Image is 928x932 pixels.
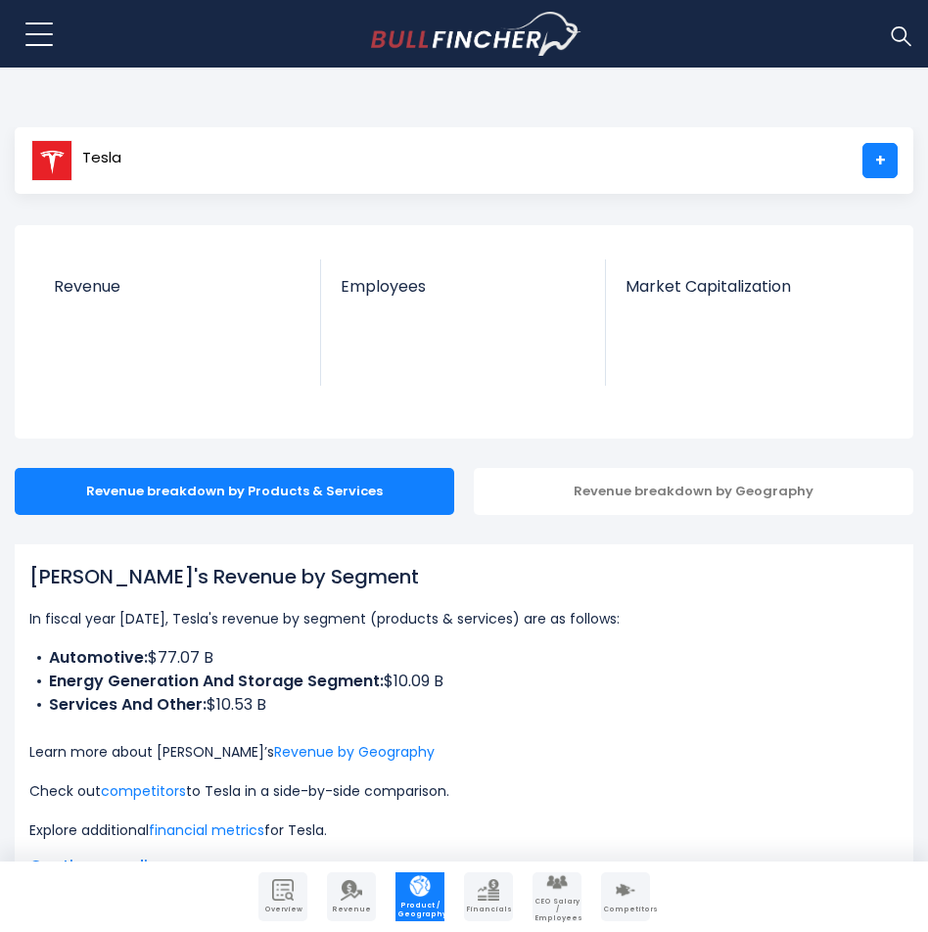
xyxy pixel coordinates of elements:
a: Tesla [30,143,122,178]
a: Company Revenue [327,872,376,921]
span: CEO Salary / Employees [534,898,580,922]
div: Revenue breakdown by Geography [474,468,913,515]
div: Revenue breakdown by Products & Services [15,468,454,515]
span: Market Capitalization [626,277,872,296]
img: bullfincher logo [371,12,581,57]
img: TSLA logo [31,140,72,181]
b: Services And Other: [49,693,207,716]
b: Energy Generation And Storage Segment: [49,670,384,692]
a: Go to homepage [371,12,581,57]
h1: [PERSON_NAME]'s Revenue by Segment [29,562,899,591]
a: financial metrics [149,820,264,840]
a: Revenue [34,259,321,329]
span: Revenue [54,277,302,296]
span: Financials [466,906,511,913]
a: Company Product/Geography [395,872,444,921]
span: Product / Geography [397,902,442,918]
a: Company Overview [258,872,307,921]
a: Revenue by Geography [274,742,435,762]
span: Employees [341,277,586,296]
li: $77.07 B [29,646,899,670]
a: Company Competitors [601,872,650,921]
span: Overview [260,906,305,913]
span: Revenue [329,906,374,913]
li: $10.53 B [29,693,899,717]
p: In fiscal year [DATE], Tesla's revenue by segment (products & services) are as follows: [29,607,899,630]
a: Market Capitalization [606,259,892,329]
span: Competitors [603,906,648,913]
li: $10.09 B [29,670,899,693]
a: Company Financials [464,872,513,921]
a: Company Employees [533,872,581,921]
span: Tesla [82,150,121,166]
a: + [862,143,898,178]
p: Check out to Tesla in a side-by-side comparison. [29,779,899,803]
a: competitors [101,781,186,801]
span: Continue reading... [29,855,899,878]
p: Learn more about [PERSON_NAME]’s [29,740,899,764]
a: Employees [321,259,606,329]
b: Automotive: [49,646,148,669]
p: Explore additional for Tesla. [29,818,899,842]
